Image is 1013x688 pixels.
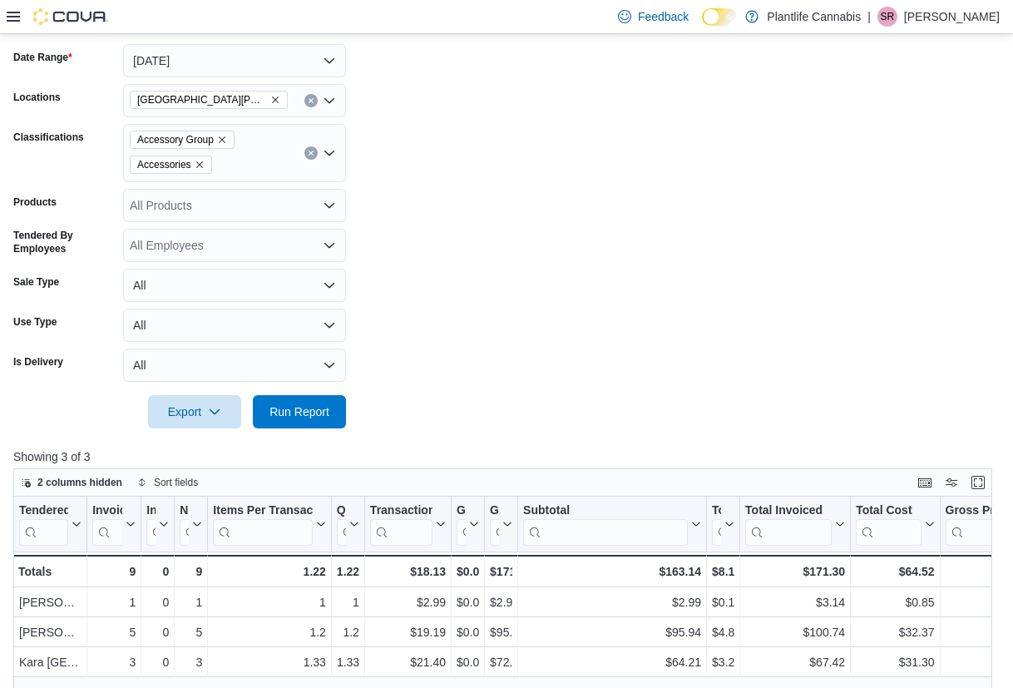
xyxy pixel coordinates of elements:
div: 0 [146,623,169,643]
span: Feedback [638,8,689,25]
div: $95.94 [490,623,512,643]
span: Dark Mode [702,26,703,27]
img: Cova [33,8,108,25]
div: [PERSON_NAME] [19,623,82,643]
button: Gross Sales [490,503,512,546]
div: $18.13 [370,562,446,582]
span: Accessories [130,156,212,174]
button: All [123,269,346,302]
button: Qty Per Transaction [337,503,359,546]
button: Items Per Transaction [213,503,326,546]
div: 1.33 [213,653,326,673]
div: 1.2 [337,623,359,643]
div: $8.16 [712,562,734,582]
label: Use Type [13,315,57,329]
label: Is Delivery [13,355,63,369]
div: $19.19 [370,623,446,643]
div: Net Sold [180,503,189,519]
div: $171.89 [490,562,512,582]
div: 1 [213,593,326,613]
div: Tendered Employee [19,503,68,546]
div: $64.21 [523,653,701,673]
div: Qty Per Transaction [337,503,346,519]
div: 0 [146,653,169,673]
button: Transaction Average [370,503,446,546]
label: Date Range [13,51,72,64]
button: Total Invoiced [745,503,845,546]
div: $0.00 [457,653,479,673]
button: Display options [941,473,961,492]
span: Accessory Group [130,131,235,149]
div: $95.94 [523,623,701,643]
div: 5 [180,623,202,643]
span: Accessory Group [137,131,214,148]
div: Qty Per Transaction [337,503,346,546]
button: Subtotal [523,503,701,546]
div: $0.00 [457,593,479,613]
button: Remove Accessories from selection in this group [195,160,205,170]
button: Sort fields [131,473,205,492]
label: Tendered By Employees [13,229,116,255]
div: $0.85 [856,593,934,613]
span: 2 columns hidden [37,476,122,489]
div: Invoices Sold [92,503,122,546]
button: Clear input [304,146,318,160]
div: Skyler Rowsell [877,7,897,27]
button: Tendered Employee [19,503,82,546]
div: Totals [18,562,82,582]
div: Invoices Ref [146,503,156,546]
div: $163.14 [523,562,701,582]
div: $0.15 [712,593,734,613]
button: Open list of options [323,94,336,107]
label: Products [13,196,57,209]
div: $3.21 [712,653,734,673]
span: [GEOGRAPHIC_DATA][PERSON_NAME] - [GEOGRAPHIC_DATA] [137,92,267,108]
div: 5 [92,623,136,643]
div: Invoices Ref [146,503,156,519]
span: Sort fields [154,476,198,489]
div: Kara [GEOGRAPHIC_DATA][PERSON_NAME] [19,653,82,673]
span: SR [881,7,895,27]
div: 9 [92,562,136,582]
button: Remove Fort McMurray - Eagle Ridge from selection in this group [270,95,280,105]
div: Gift Card Sales [457,503,466,546]
div: 9 [180,562,202,582]
div: 1.22 [337,562,359,582]
div: 1.2 [213,623,326,643]
div: Invoices Sold [92,503,122,519]
button: Enter fullscreen [968,473,988,492]
button: Remove Accessory Group from selection in this group [217,135,227,145]
button: Open list of options [323,146,336,160]
span: Fort McMurray - Eagle Ridge [130,91,288,109]
button: Gift Cards [457,503,479,546]
div: 1 [337,593,359,613]
div: $3.14 [745,593,845,613]
button: All [123,309,346,342]
button: 2 columns hidden [14,473,129,492]
div: $21.40 [370,653,446,673]
span: Run Report [269,403,329,420]
div: $171.30 [745,562,845,582]
div: Subtotal [523,503,688,546]
label: Locations [13,91,61,104]
div: $72.96 [490,653,512,673]
div: Total Tax [712,503,721,546]
div: $31.30 [856,653,934,673]
button: Export [148,395,241,428]
label: Sale Type [13,275,59,289]
div: Gift Cards [457,503,466,519]
button: Total Cost [856,503,934,546]
div: 0 [146,593,169,613]
div: Gross Sales [490,503,499,546]
div: Total Invoiced [745,503,832,546]
div: Items Per Transaction [213,503,313,519]
div: Subtotal [523,503,688,519]
div: 1.33 [337,653,359,673]
div: $2.99 [370,593,446,613]
div: $64.52 [856,562,934,582]
button: Open list of options [323,239,336,252]
span: Accessories [137,156,191,173]
p: [PERSON_NAME] [904,7,1000,27]
div: 3 [180,653,202,673]
button: Invoices Sold [92,503,136,546]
